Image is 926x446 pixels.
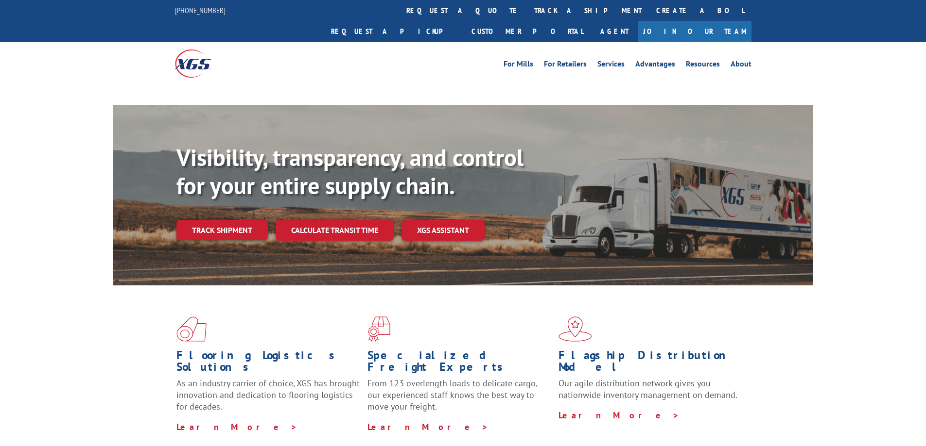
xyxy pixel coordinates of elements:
[686,60,720,71] a: Resources
[176,142,524,200] b: Visibility, transparency, and control for your entire supply chain.
[367,421,489,432] a: Learn More >
[635,60,675,71] a: Advantages
[559,349,742,378] h1: Flagship Distribution Model
[276,220,394,241] a: Calculate transit time
[367,316,390,342] img: xgs-icon-focused-on-flooring-red
[559,410,680,421] a: Learn More >
[559,316,592,342] img: xgs-icon-flagship-distribution-model-red
[464,21,591,42] a: Customer Portal
[402,220,485,241] a: XGS ASSISTANT
[504,60,533,71] a: For Mills
[175,5,226,15] a: [PHONE_NUMBER]
[324,21,464,42] a: Request a pickup
[176,220,268,240] a: Track shipment
[367,378,551,421] p: From 123 overlength loads to delicate cargo, our experienced staff knows the best way to move you...
[591,21,638,42] a: Agent
[731,60,751,71] a: About
[176,421,297,432] a: Learn More >
[544,60,587,71] a: For Retailers
[559,378,737,400] span: Our agile distribution network gives you nationwide inventory management on demand.
[176,349,360,378] h1: Flooring Logistics Solutions
[638,21,751,42] a: Join Our Team
[597,60,625,71] a: Services
[176,316,207,342] img: xgs-icon-total-supply-chain-intelligence-red
[176,378,360,412] span: As an industry carrier of choice, XGS has brought innovation and dedication to flooring logistics...
[367,349,551,378] h1: Specialized Freight Experts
